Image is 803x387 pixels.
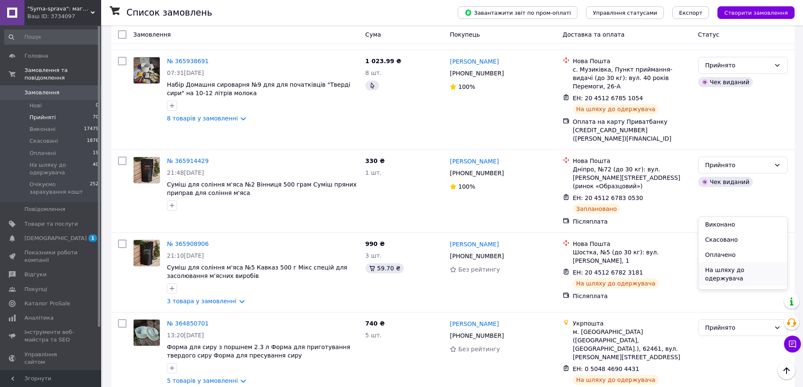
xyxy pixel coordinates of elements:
span: Скасовані [30,137,58,145]
a: № 365914429 [167,157,209,164]
span: 1 шт. [365,169,382,176]
div: Ваш ID: 3734097 [27,13,101,20]
a: Суміш для соління м'яса №2 Вінниця 500 грам Суміш пряних приправ для соління м'яса [167,181,357,196]
div: На шляху до одержувача [573,104,659,114]
a: Суміш для соління м'яса №5 Кавказ 500 г Мікс спецій для засолювання м'ясних виробів [167,264,347,279]
span: Замовлення [24,89,59,96]
span: Завантажити звіт по пром-оплаті [465,9,571,16]
div: [PHONE_NUMBER] [448,250,505,262]
a: [PERSON_NAME] [450,57,499,66]
div: Нова Пошта [573,57,691,65]
div: [PHONE_NUMBER] [448,330,505,342]
img: Фото товару [134,57,160,83]
span: ЕН: 20 4512 6785 1054 [573,95,643,101]
a: Фото товару [133,319,160,346]
span: 13:20[DATE] [167,332,204,339]
a: [PERSON_NAME] [450,320,499,328]
span: Створити замовлення [724,10,788,16]
div: Заплановано [573,204,620,214]
div: м. [GEOGRAPHIC_DATA] ([GEOGRAPHIC_DATA], [GEOGRAPHIC_DATA].), 62461, вул. [PERSON_NAME][STREET_AD... [573,328,691,361]
span: 07:31[DATE] [167,69,204,76]
span: Статус [698,31,720,38]
span: ЕН: 20 4512 6782 3181 [573,269,643,276]
span: Покупці [24,286,47,293]
a: Фото товару [133,240,160,267]
a: 8 товарів у замовленні [167,115,238,122]
li: Виконано [698,217,787,232]
span: Замовлення та повідомлення [24,67,101,82]
span: Управління сайтом [24,351,78,366]
span: 21:48[DATE] [167,169,204,176]
a: [PERSON_NAME] [450,157,499,165]
span: 0 [96,102,99,109]
div: с. Музиківка, Пункт приймання-видачі (до 30 кг): вул. 40 років Перемоги, 26-А [573,65,691,91]
div: Шостка, №5 (до 30 кг): вул. [PERSON_NAME], 1 [573,248,691,265]
div: Післяплата [573,292,691,300]
div: [PHONE_NUMBER] [448,167,505,179]
a: № 364850701 [167,320,209,327]
span: 1876 [87,137,99,145]
div: На шляху до одержувача [573,278,659,288]
div: Укрпошта [573,319,691,328]
span: Покупець [450,31,480,38]
a: 3 товара у замовленні [167,298,236,304]
a: 5 товарів у замовленні [167,377,238,384]
li: Очікуємо зарахування кошт [698,286,787,310]
span: Cума [365,31,381,38]
span: Виконані [30,125,56,133]
span: Прийняті [30,114,56,121]
span: 40 [93,161,99,176]
a: Фото товару [133,157,160,184]
span: 1 [89,235,97,242]
span: На шляху до одержувача [30,161,93,176]
span: Управління статусами [593,10,657,16]
button: Завантажити звіт по пром-оплаті [458,6,577,19]
span: Нові [30,102,42,109]
span: Відгуки [24,271,46,278]
button: Експорт [672,6,709,19]
input: Пошук [4,29,99,45]
span: 1 023.99 ₴ [365,58,402,64]
span: 17479 [84,125,99,133]
span: Без рейтингу [458,266,500,273]
span: ЕН: 0 5048 4690 4431 [573,366,639,372]
div: Дніпро, №72 (до 30 кг): вул. [PERSON_NAME][STREET_ADDRESS] (ринок «Образцовий») [573,165,691,190]
a: Фото товару [133,57,160,84]
span: 19 [93,149,99,157]
button: Створити замовлення [717,6,795,19]
div: Прийнято [705,160,771,170]
span: 8 шт. [365,69,382,76]
span: Головна [24,52,48,60]
span: 990 ₴ [365,240,385,247]
button: Наверх [778,362,795,379]
span: 5 шт. [365,332,382,339]
a: № 365938691 [167,58,209,64]
span: 70 [93,114,99,121]
img: Фото товару [134,320,160,346]
span: ЕН: 20 4512 6783 0530 [573,195,643,201]
span: Замовлення [133,31,171,38]
div: [PHONE_NUMBER] [448,67,505,79]
a: № 365908906 [167,240,209,247]
span: Товари та послуги [24,220,78,228]
span: Без рейтингу [458,346,500,352]
span: 252 [90,181,99,196]
span: 330 ₴ [365,157,385,164]
a: 2 товара у замовленні [167,35,236,42]
span: Інструменти веб-майстра та SEO [24,328,78,344]
a: Набір Домашня сироварня №9 для для початківців "Тверді сири" на 10-12 літрів молока [167,81,350,96]
span: Експорт [679,10,703,16]
span: Каталог ProSale [24,300,70,307]
div: 59.70 ₴ [365,263,404,273]
span: "Syrna-sprava": магазин для справжніх сироварів! [27,5,91,13]
div: Прийнято [705,61,771,70]
a: Створити замовлення [709,9,795,16]
span: Аналітика [24,314,54,322]
span: [DEMOGRAPHIC_DATA] [24,235,87,242]
li: На шляху до одержувача [698,262,787,286]
span: 100% [458,83,475,90]
li: Скасовано [698,232,787,247]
